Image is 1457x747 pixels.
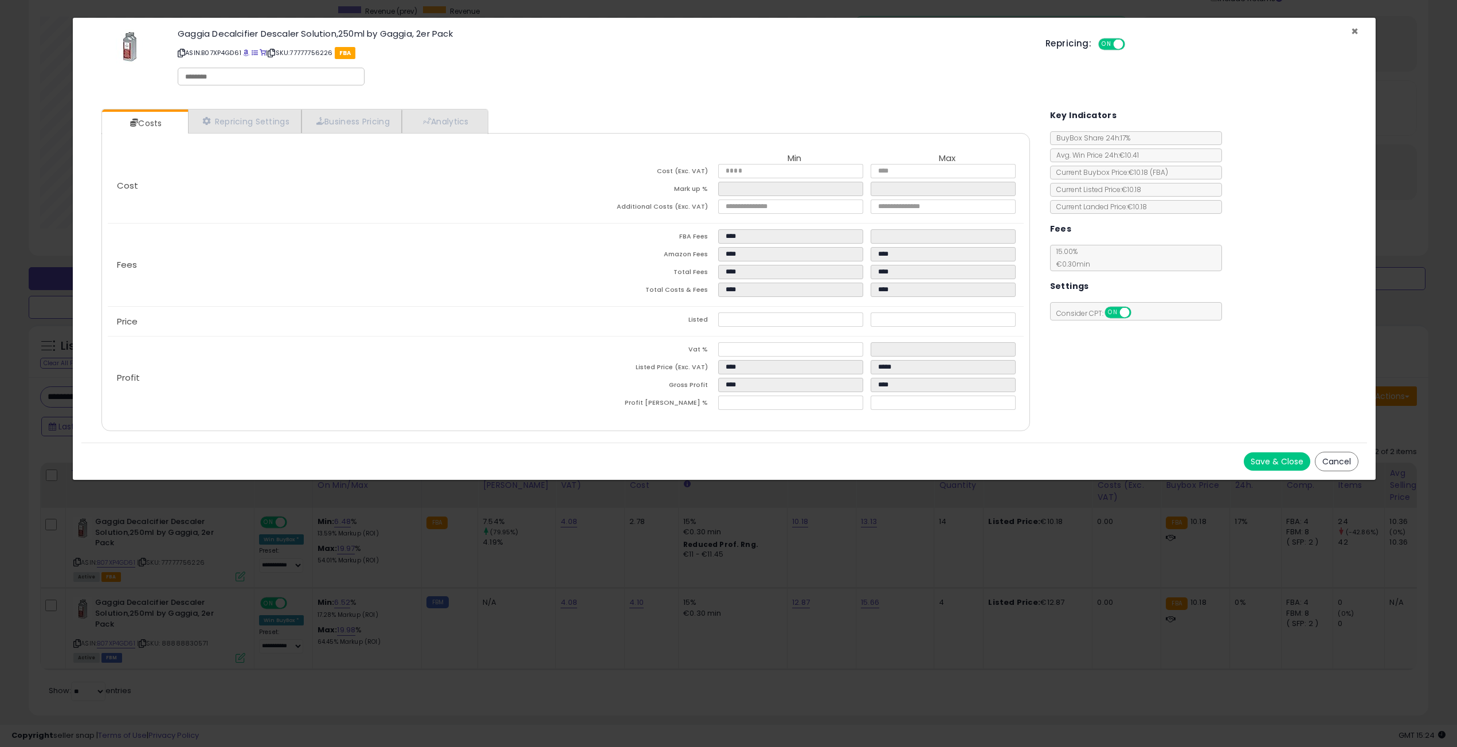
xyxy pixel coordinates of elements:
a: Repricing Settings [188,109,301,133]
span: Current Buybox Price: [1051,167,1168,177]
a: Costs [102,112,187,135]
span: BuyBox Share 24h: 17% [1051,133,1130,143]
td: Additional Costs (Exc. VAT) [566,200,718,217]
h5: Fees [1050,222,1072,236]
p: ASIN: B07XP4GD61 | SKU: 77777756226 [178,44,1028,62]
span: OFF [1129,308,1147,318]
span: Current Landed Price: €10.18 [1051,202,1147,212]
td: Mark up % [566,182,718,200]
a: Business Pricing [301,109,402,133]
h3: Gaggia Decalcifier Descaler Solution,250ml by Gaggia, 2er Pack [178,29,1028,38]
span: Consider CPT: [1051,308,1146,318]
h5: Repricing: [1045,39,1091,48]
button: Cancel [1315,452,1358,471]
a: Analytics [402,109,487,133]
h5: Settings [1050,279,1089,294]
th: Min [718,154,871,164]
a: BuyBox page [243,48,249,57]
td: Vat % [566,342,718,360]
span: OFF [1123,40,1142,49]
p: Price [108,317,566,326]
td: Total Costs & Fees [566,283,718,300]
span: FBA [335,47,356,59]
span: ( FBA ) [1150,167,1168,177]
th: Max [871,154,1023,164]
td: FBA Fees [566,229,718,247]
p: Profit [108,373,566,382]
td: Profit [PERSON_NAME] % [566,396,718,413]
a: Your listing only [260,48,266,57]
td: Listed [566,312,718,330]
span: Avg. Win Price 24h: €10.41 [1051,150,1139,160]
span: ON [1099,40,1114,49]
img: 41miGrQgt4L._SL60_.jpg [116,29,144,64]
button: Save & Close [1244,452,1310,471]
span: ON [1106,308,1120,318]
span: €10.18 [1129,167,1168,177]
td: Gross Profit [566,378,718,396]
h5: Key Indicators [1050,108,1117,123]
td: Cost (Exc. VAT) [566,164,718,182]
p: Fees [108,260,566,269]
p: Cost [108,181,566,190]
a: All offer listings [252,48,258,57]
td: Listed Price (Exc. VAT) [566,360,718,378]
span: 15.00 % [1051,247,1090,269]
span: Current Listed Price: €10.18 [1051,185,1141,194]
td: Total Fees [566,265,718,283]
span: €0.30 min [1051,259,1090,269]
td: Amazon Fees [566,247,718,265]
span: × [1351,23,1358,40]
